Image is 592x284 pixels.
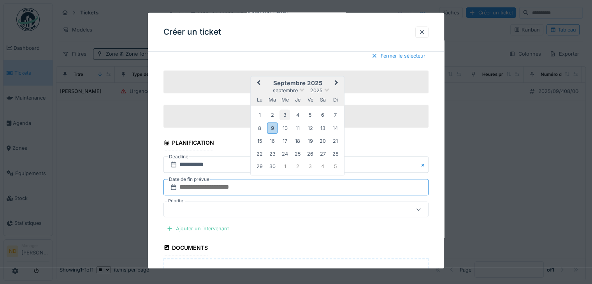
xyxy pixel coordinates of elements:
[279,95,290,105] div: mercredi
[168,175,210,184] label: Date de fin prévue
[279,123,290,133] div: Choose mercredi 10 septembre 2025
[279,110,290,120] div: Choose mercredi 3 septembre 2025
[305,123,315,133] div: Choose vendredi 12 septembre 2025
[254,136,265,146] div: Choose lundi 15 septembre 2025
[267,161,278,171] div: Choose mardi 30 septembre 2025
[305,95,315,105] div: vendredi
[368,51,429,61] div: Fermer le sélecteur
[167,198,185,204] label: Priorité
[305,161,315,171] div: Choose vendredi 3 octobre 2025
[420,156,429,173] button: Close
[279,148,290,159] div: Choose mercredi 24 septembre 2025
[251,80,344,87] h2: septembre 2025
[279,136,290,146] div: Choose mercredi 17 septembre 2025
[331,77,344,90] button: Next Month
[318,110,328,120] div: Choose samedi 6 septembre 2025
[305,110,315,120] div: Choose vendredi 5 septembre 2025
[292,123,303,133] div: Choose jeudi 11 septembre 2025
[330,136,341,146] div: Choose dimanche 21 septembre 2025
[253,109,342,172] div: Month septembre, 2025
[163,223,232,234] div: Ajouter un intervenant
[163,27,221,37] h3: Créer un ticket
[330,110,341,120] div: Choose dimanche 7 septembre 2025
[267,95,278,105] div: mardi
[279,161,290,171] div: Choose mercredi 1 octobre 2025
[305,148,315,159] div: Choose vendredi 26 septembre 2025
[292,110,303,120] div: Choose jeudi 4 septembre 2025
[292,161,303,171] div: Choose jeudi 2 octobre 2025
[292,148,303,159] div: Choose jeudi 25 septembre 2025
[310,87,322,93] span: 2025
[267,110,278,120] div: Choose mardi 2 septembre 2025
[272,87,297,93] span: septembre
[318,123,328,133] div: Choose samedi 13 septembre 2025
[267,148,278,159] div: Choose mardi 23 septembre 2025
[254,95,265,105] div: lundi
[292,95,303,105] div: jeudi
[254,123,265,133] div: Choose lundi 8 septembre 2025
[330,148,341,159] div: Choose dimanche 28 septembre 2025
[267,122,278,133] div: Choose mardi 9 septembre 2025
[168,153,189,161] label: Deadline
[254,161,265,171] div: Choose lundi 29 septembre 2025
[330,161,341,171] div: Choose dimanche 5 octobre 2025
[163,242,208,255] div: Documents
[251,77,264,90] button: Previous Month
[318,136,328,146] div: Choose samedi 20 septembre 2025
[330,95,341,105] div: dimanche
[318,161,328,171] div: Choose samedi 4 octobre 2025
[318,148,328,159] div: Choose samedi 27 septembre 2025
[267,136,278,146] div: Choose mardi 16 septembre 2025
[254,110,265,120] div: Choose lundi 1 septembre 2025
[305,136,315,146] div: Choose vendredi 19 septembre 2025
[318,95,328,105] div: samedi
[254,148,265,159] div: Choose lundi 22 septembre 2025
[292,136,303,146] div: Choose jeudi 18 septembre 2025
[330,123,341,133] div: Choose dimanche 14 septembre 2025
[163,137,214,150] div: Planification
